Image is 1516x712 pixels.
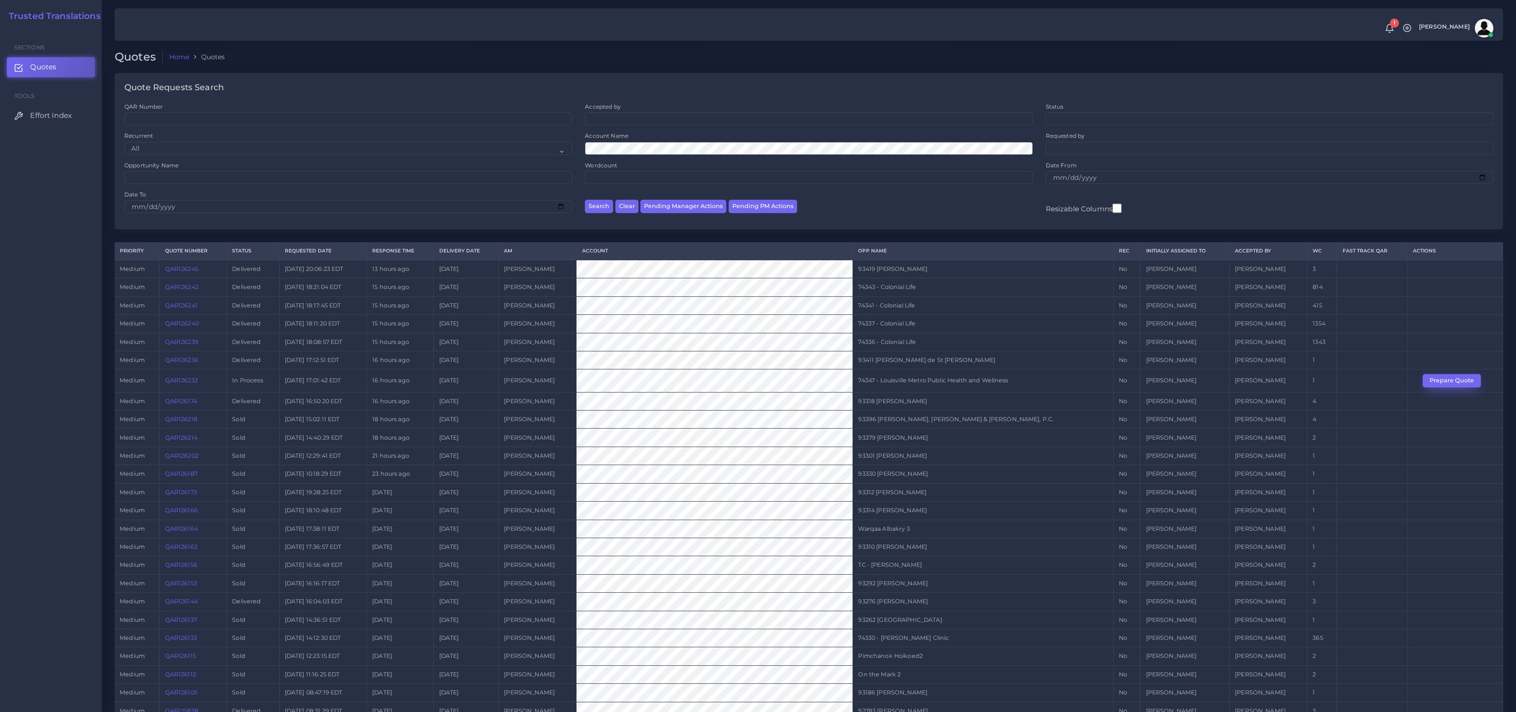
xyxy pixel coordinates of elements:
[165,561,197,568] a: QAR126156
[434,556,499,574] td: [DATE]
[279,333,367,351] td: [DATE] 18:08:57 EDT
[1229,278,1307,296] td: [PERSON_NAME]
[1381,24,1398,33] a: 1
[367,538,434,556] td: [DATE]
[227,411,279,429] td: Sold
[499,260,577,278] td: [PERSON_NAME]
[1141,483,1229,501] td: [PERSON_NAME]
[279,296,367,314] td: [DATE] 18:17:45 EDT
[499,392,577,410] td: [PERSON_NAME]
[1113,411,1141,429] td: No
[499,315,577,333] td: [PERSON_NAME]
[7,57,95,77] a: Quotes
[165,356,198,363] a: QAR126236
[1229,333,1307,351] td: [PERSON_NAME]
[227,243,279,260] th: Status
[1141,574,1229,592] td: [PERSON_NAME]
[1141,351,1229,369] td: [PERSON_NAME]
[120,302,145,309] span: medium
[279,392,367,410] td: [DATE] 16:50:20 EDT
[1229,483,1307,501] td: [PERSON_NAME]
[165,489,197,496] a: QAR126173
[165,543,197,550] a: QAR126162
[1113,465,1141,483] td: No
[1141,278,1229,296] td: [PERSON_NAME]
[1307,411,1337,429] td: 4
[499,574,577,592] td: [PERSON_NAME]
[1307,278,1337,296] td: 814
[367,574,434,592] td: [DATE]
[853,411,1114,429] td: 93396 [PERSON_NAME], [PERSON_NAME] & [PERSON_NAME], P.C.
[1113,574,1141,592] td: No
[434,260,499,278] td: [DATE]
[169,52,190,61] a: Home
[434,520,499,538] td: [DATE]
[1419,24,1470,30] span: [PERSON_NAME]
[1229,260,1307,278] td: [PERSON_NAME]
[434,593,499,611] td: [DATE]
[434,369,499,392] td: [DATE]
[1307,593,1337,611] td: 3
[367,611,434,629] td: [DATE]
[1307,465,1337,483] td: 1
[1229,429,1307,447] td: [PERSON_NAME]
[367,392,434,410] td: 16 hours ago
[1229,392,1307,410] td: [PERSON_NAME]
[279,351,367,369] td: [DATE] 17:12:51 EDT
[227,465,279,483] td: Sold
[434,574,499,592] td: [DATE]
[165,283,198,290] a: QAR126242
[279,243,367,260] th: Requested Date
[120,470,145,477] span: medium
[1141,411,1229,429] td: [PERSON_NAME]
[499,411,577,429] td: [PERSON_NAME]
[227,315,279,333] td: Delivered
[853,611,1114,629] td: 93262 [GEOGRAPHIC_DATA]
[1113,296,1141,314] td: No
[367,465,434,483] td: 23 hours ago
[115,243,160,260] th: Priority
[1390,18,1399,28] span: 1
[165,580,197,587] a: QAR126153
[1307,520,1337,538] td: 1
[1307,315,1337,333] td: 1354
[120,561,145,568] span: medium
[1307,483,1337,501] td: 1
[279,556,367,574] td: [DATE] 16:56:49 EDT
[499,611,577,629] td: [PERSON_NAME]
[1423,374,1481,387] button: Prepare Quote
[1141,369,1229,392] td: [PERSON_NAME]
[853,333,1114,351] td: 74336 - Colonial Life
[499,296,577,314] td: [PERSON_NAME]
[120,377,145,384] span: medium
[1229,351,1307,369] td: [PERSON_NAME]
[279,465,367,483] td: [DATE] 10:18:29 EDT
[227,429,279,447] td: Sold
[2,11,101,22] h2: Trusted Translations
[367,243,434,260] th: Response Time
[1229,611,1307,629] td: [PERSON_NAME]
[1113,369,1141,392] td: No
[227,629,279,647] td: Sold
[1113,392,1141,410] td: No
[367,296,434,314] td: 15 hours ago
[434,278,499,296] td: [DATE]
[853,369,1114,392] td: 74347 - Louisville Metro Public Health and Wellness
[1112,203,1122,214] input: Resizable Columns
[1113,447,1141,465] td: No
[1307,296,1337,314] td: 415
[120,525,145,532] span: medium
[1229,315,1307,333] td: [PERSON_NAME]
[1141,392,1229,410] td: [PERSON_NAME]
[434,411,499,429] td: [DATE]
[434,429,499,447] td: [DATE]
[165,652,196,659] a: QAR126115
[1141,556,1229,574] td: [PERSON_NAME]
[227,447,279,465] td: Sold
[1307,502,1337,520] td: 1
[1229,520,1307,538] td: [PERSON_NAME]
[1307,243,1337,260] th: WC
[1307,574,1337,592] td: 1
[1113,593,1141,611] td: No
[227,369,279,392] td: In Process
